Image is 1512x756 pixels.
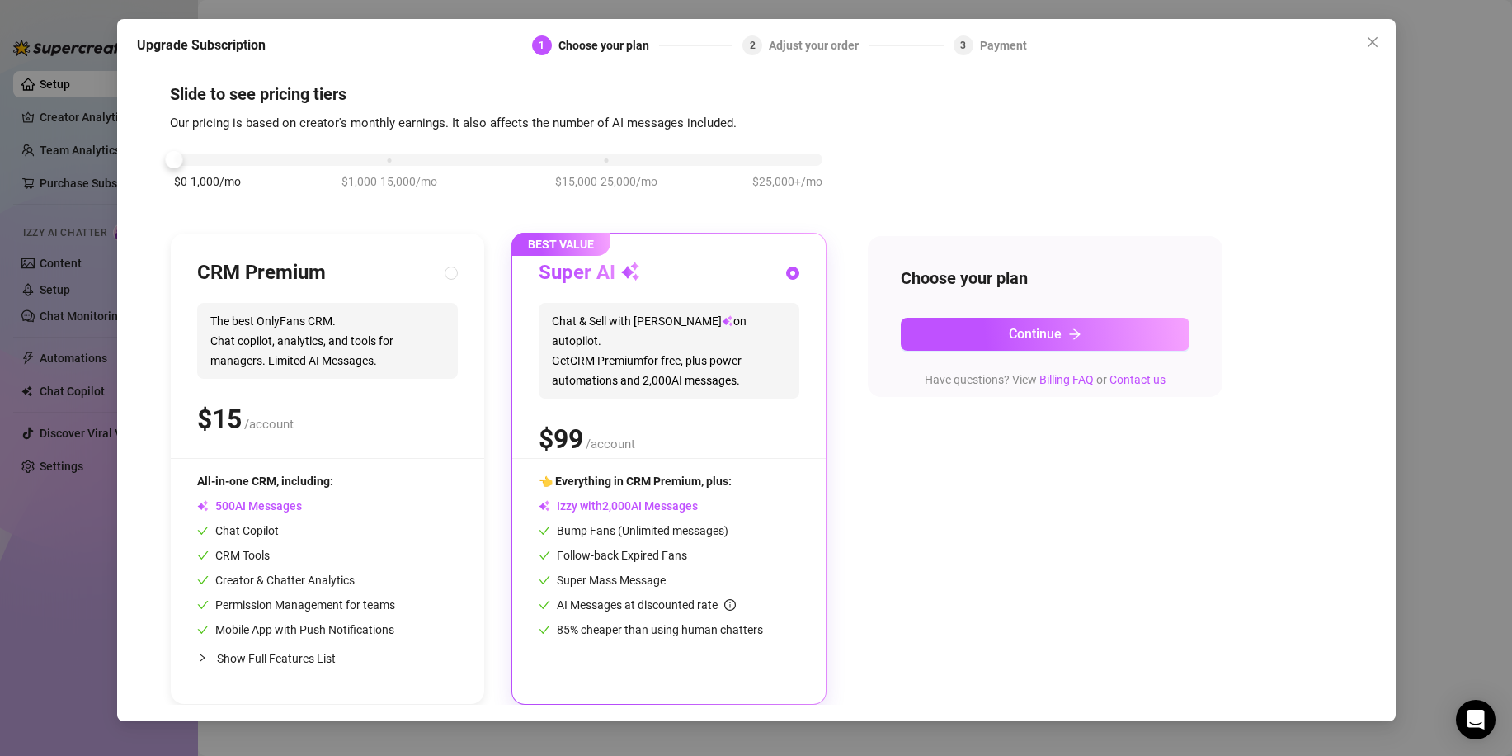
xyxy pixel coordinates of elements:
[197,599,209,611] span: check
[1109,373,1166,386] a: Contact us
[750,40,756,51] span: 2
[217,652,336,665] span: Show Full Features List
[197,653,207,663] span: collapsed
[197,260,326,286] h3: CRM Premium
[174,172,241,191] span: $0-1,000/mo
[1366,35,1379,49] span: close
[197,499,302,513] span: AI Messages
[197,574,209,586] span: check
[1359,29,1386,55] button: Close
[539,550,550,561] span: check
[555,172,657,191] span: $15,000-25,000/mo
[724,599,736,611] span: info-circle
[539,524,728,537] span: Bump Fans (Unlimited messages)
[558,35,659,55] div: Choose your plan
[197,475,333,488] span: All-in-one CRM, including:
[197,303,458,379] span: The best OnlyFans CRM. Chat copilot, analytics, and tools for managers. Limited AI Messages.
[1359,35,1386,49] span: Close
[539,260,640,286] h3: Super AI
[539,599,550,611] span: check
[539,499,698,513] span: Izzy with AI Messages
[901,267,1189,290] h4: Choose your plan
[1068,328,1081,341] span: arrow-right
[539,40,544,51] span: 1
[197,639,458,678] div: Show Full Features List
[197,404,242,435] span: $
[197,549,270,562] span: CRM Tools
[960,40,966,51] span: 3
[197,623,394,636] span: Mobile App with Push Notifications
[586,437,635,451] span: /account
[197,525,209,536] span: check
[980,35,1027,55] div: Payment
[539,574,550,586] span: check
[1039,373,1094,386] a: Billing FAQ
[557,598,736,612] span: AI Messages at discounted rate
[769,35,869,55] div: Adjust your order
[170,116,737,130] span: Our pricing is based on creator's monthly earnings. It also affects the number of AI messages inc...
[539,475,732,488] span: 👈 Everything in CRM Premium, plus:
[539,303,799,399] span: Chat & Sell with [PERSON_NAME] on autopilot. Get CRM Premium for free, plus power automations and...
[197,550,209,561] span: check
[901,318,1189,351] button: Continuearrow-right
[539,574,666,587] span: Super Mass Message
[539,423,583,455] span: $
[539,549,687,562] span: Follow-back Expired Fans
[925,373,1166,386] span: Have questions? View or
[137,35,266,55] h5: Upgrade Subscription
[1456,700,1496,739] div: Open Intercom Messenger
[752,172,822,191] span: $25,000+/mo
[1009,326,1062,342] span: Continue
[539,623,763,636] span: 85% cheaper than using human chatters
[341,172,437,191] span: $1,000-15,000/mo
[539,624,550,636] span: check
[197,624,209,636] span: check
[197,574,355,587] span: Creator & Chatter Analytics
[170,83,1343,106] h4: Slide to see pricing tiers
[511,233,610,256] span: BEST VALUE
[539,525,550,536] span: check
[244,417,294,432] span: /account
[197,598,395,612] span: Permission Management for teams
[197,524,279,537] span: Chat Copilot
